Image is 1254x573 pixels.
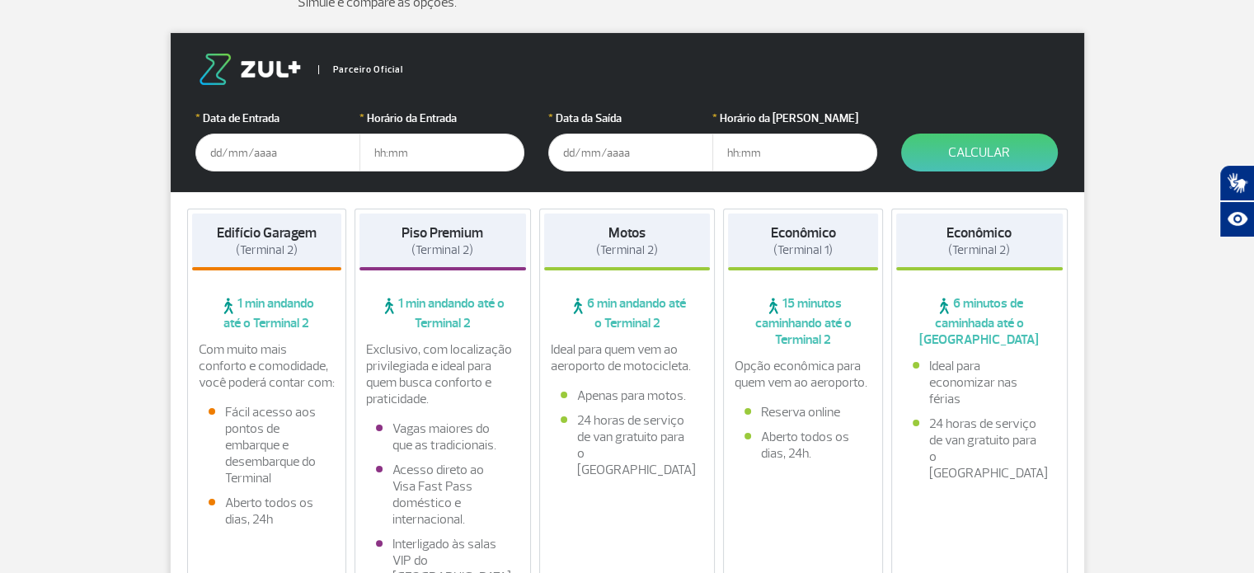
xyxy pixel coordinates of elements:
span: 15 minutos caminhando até o Terminal 2 [728,295,878,348]
li: Aberto todos os dias, 24h [209,495,326,528]
input: hh:mm [359,134,524,171]
label: Data da Saída [548,110,713,127]
li: Reserva online [744,404,862,420]
p: Com muito mais conforto e comodidade, você poderá contar com: [199,341,336,391]
input: hh:mm [712,134,877,171]
strong: Econômico [946,224,1012,242]
p: Opção econômica para quem vem ao aeroporto. [735,358,871,391]
strong: Edifício Garagem [217,224,317,242]
li: Acesso direto ao Visa Fast Pass doméstico e internacional. [376,462,510,528]
p: Ideal para quem vem ao aeroporto de motocicleta. [551,341,704,374]
img: logo-zul.png [195,54,304,85]
span: (Terminal 2) [596,242,658,258]
div: Plugin de acessibilidade da Hand Talk. [1219,165,1254,237]
span: 6 minutos de caminhada até o [GEOGRAPHIC_DATA] [896,295,1063,348]
li: 24 horas de serviço de van gratuito para o [GEOGRAPHIC_DATA] [913,416,1046,481]
li: Aberto todos os dias, 24h. [744,429,862,462]
strong: Motos [608,224,646,242]
strong: Piso Premium [402,224,483,242]
label: Horário da [PERSON_NAME] [712,110,877,127]
label: Horário da Entrada [359,110,524,127]
button: Abrir tradutor de língua de sinais. [1219,165,1254,201]
span: (Terminal 2) [948,242,1010,258]
input: dd/mm/aaaa [548,134,713,171]
strong: Econômico [771,224,836,242]
input: dd/mm/aaaa [195,134,360,171]
span: 1 min andando até o Terminal 2 [192,295,342,331]
li: Apenas para motos. [561,387,694,404]
label: Data de Entrada [195,110,360,127]
p: Exclusivo, com localização privilegiada e ideal para quem busca conforto e praticidade. [366,341,519,407]
li: Vagas maiores do que as tradicionais. [376,420,510,453]
span: 6 min andando até o Terminal 2 [544,295,711,331]
span: (Terminal 1) [773,242,833,258]
span: (Terminal 2) [411,242,473,258]
button: Calcular [901,134,1058,171]
span: Parceiro Oficial [318,65,403,74]
button: Abrir recursos assistivos. [1219,201,1254,237]
li: Fácil acesso aos pontos de embarque e desembarque do Terminal [209,404,326,486]
li: 24 horas de serviço de van gratuito para o [GEOGRAPHIC_DATA] [561,412,694,478]
li: Ideal para economizar nas férias [913,358,1046,407]
span: 1 min andando até o Terminal 2 [359,295,526,331]
span: (Terminal 2) [236,242,298,258]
